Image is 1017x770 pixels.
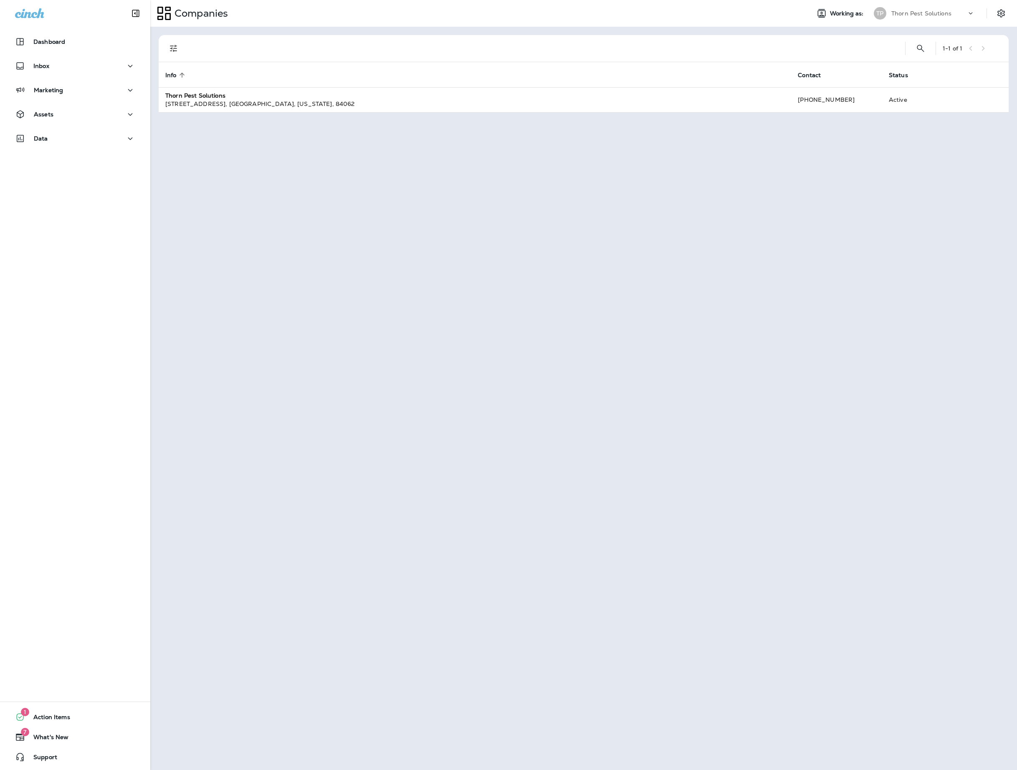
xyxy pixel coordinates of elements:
span: Info [165,72,177,79]
span: Working as: [830,10,865,17]
p: Thorn Pest Solutions [891,10,951,17]
div: 1 - 1 of 1 [943,45,962,52]
p: Inbox [33,63,49,69]
span: Status [889,71,919,79]
span: What's New [25,734,68,744]
td: Active [882,87,946,112]
span: 1 [21,708,29,716]
strong: Thorn Pest Solutions [165,92,225,99]
p: Assets [34,111,53,118]
div: [STREET_ADDRESS] , [GEOGRAPHIC_DATA] , [US_STATE] , 84062 [165,100,784,108]
span: Contact [798,71,832,79]
button: Support [8,749,142,765]
button: Dashboard [8,33,142,50]
button: Settings [994,6,1009,21]
button: Data [8,130,142,147]
button: Marketing [8,82,142,98]
p: Companies [171,7,228,20]
span: Contact [798,72,821,79]
button: Filters [165,40,182,57]
span: Status [889,72,908,79]
span: Info [165,71,187,79]
p: Data [34,135,48,142]
button: Inbox [8,58,142,74]
button: Collapse Sidebar [124,5,147,22]
span: Action Items [25,714,70,724]
button: 1Action Items [8,709,142,725]
div: TP [874,7,886,20]
button: Assets [8,106,142,123]
p: Marketing [34,87,63,93]
p: Dashboard [33,38,65,45]
span: Support [25,754,57,764]
td: [PHONE_NUMBER] [791,87,882,112]
button: 7What's New [8,729,142,745]
span: 7 [21,728,29,736]
button: Search Companies [912,40,929,57]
